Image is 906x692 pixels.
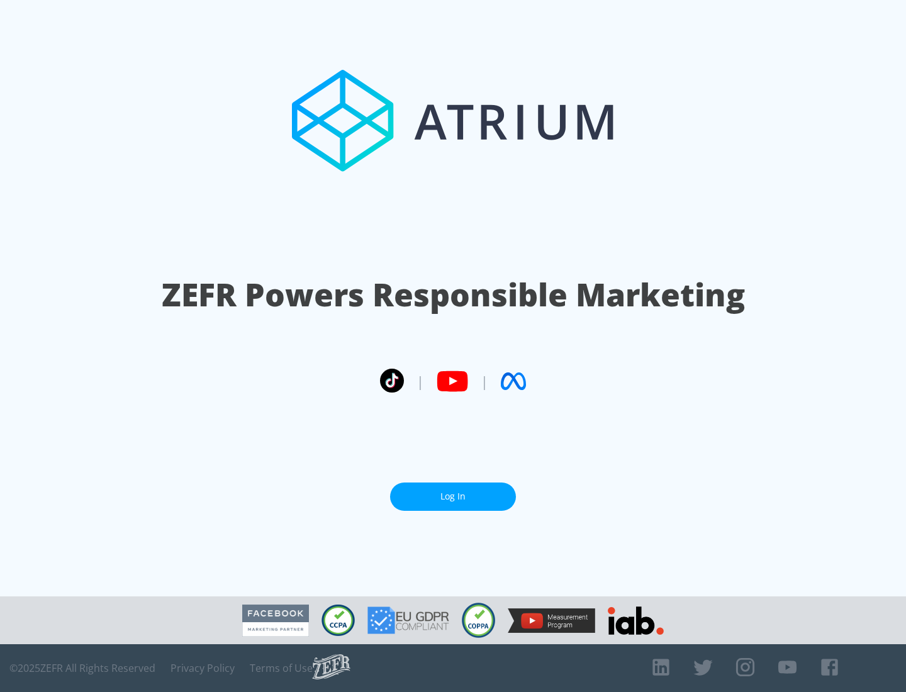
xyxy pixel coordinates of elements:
img: YouTube Measurement Program [508,608,595,633]
span: © 2025 ZEFR All Rights Reserved [9,662,155,674]
img: CCPA Compliant [322,605,355,636]
a: Privacy Policy [171,662,235,674]
img: Facebook Marketing Partner [242,605,309,637]
a: Terms of Use [250,662,313,674]
span: | [481,372,488,391]
img: IAB [608,606,664,635]
img: GDPR Compliant [367,606,449,634]
span: | [417,372,424,391]
h1: ZEFR Powers Responsible Marketing [162,273,745,316]
img: COPPA Compliant [462,603,495,638]
a: Log In [390,483,516,511]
